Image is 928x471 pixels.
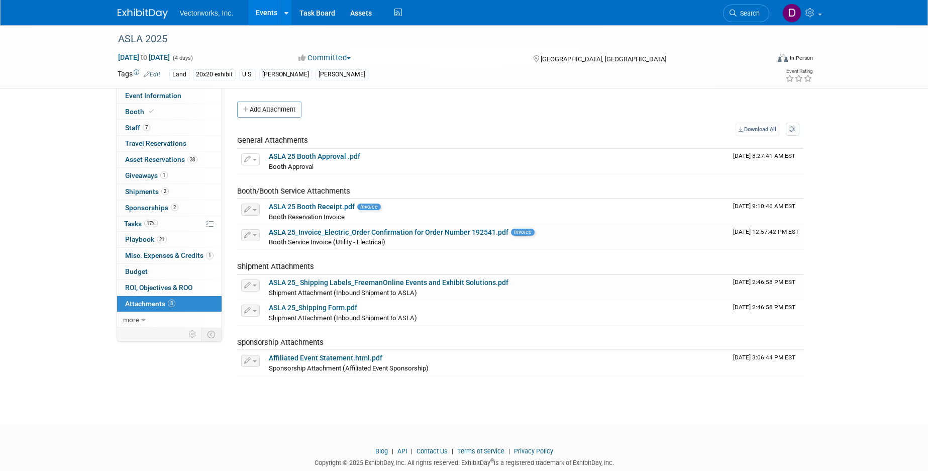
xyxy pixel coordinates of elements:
span: Booth Approval [269,163,314,170]
a: Shipments2 [117,184,222,200]
div: [PERSON_NAME] [316,69,368,80]
span: Booth/Booth Service Attachments [237,186,350,196]
a: Misc. Expenses & Credits1 [117,248,222,263]
td: Personalize Event Tab Strip [184,328,201,341]
span: Upload Timestamp [733,152,795,159]
td: Upload Timestamp [729,225,803,250]
span: Attachments [125,300,175,308]
div: 20x20 exhibit [193,69,236,80]
span: Invoice [511,229,535,235]
span: 2 [161,187,169,195]
span: Upload Timestamp [733,304,795,311]
span: General Attachments [237,136,308,145]
div: U.S. [239,69,256,80]
a: ROI, Objectives & ROO [117,280,222,296]
span: Invoice [357,204,381,210]
td: Upload Timestamp [729,350,803,375]
span: Sponsorship Attachment (Affiliated Event Sponsorship) [269,364,429,372]
span: Giveaways [125,171,168,179]
a: Event Information [117,88,222,104]
span: 2 [171,204,178,211]
span: ROI, Objectives & ROO [125,284,192,292]
span: to [139,53,149,61]
td: Upload Timestamp [729,275,803,300]
span: 38 [187,156,197,163]
span: Travel Reservations [125,139,186,147]
span: Booth [125,108,156,116]
span: Sponsorship Attachments [237,338,324,347]
span: Vectorworks, Inc. [180,9,234,17]
td: Upload Timestamp [729,199,803,224]
img: Format-Inperson.png [778,54,788,62]
a: Playbook21 [117,232,222,247]
div: ASLA 2025 [115,30,754,48]
a: Search [723,5,769,22]
a: Attachments8 [117,296,222,312]
span: | [389,447,396,455]
span: (4 days) [172,55,193,61]
span: Playbook [125,235,167,243]
span: [GEOGRAPHIC_DATA], [GEOGRAPHIC_DATA] [541,55,666,63]
span: Event Information [125,91,181,100]
span: more [123,316,139,324]
a: API [397,447,407,455]
a: Blog [375,447,388,455]
a: Travel Reservations [117,136,222,151]
span: Booth Reservation Invoice [269,213,345,221]
a: Budget [117,264,222,279]
span: Shipment Attachment (Inbound Shipment to ASLA) [269,314,417,322]
span: 7 [143,124,150,131]
span: | [408,447,415,455]
a: ASLA 25_ Shipping Labels_FreemanOnline Events and Exhibit Solutions.pdf [269,278,508,287]
sup: ® [490,458,494,463]
td: Upload Timestamp [729,149,803,174]
span: 21 [157,236,167,243]
span: | [506,447,512,455]
div: In-Person [789,54,813,62]
a: Contact Us [417,447,448,455]
button: Add Attachment [237,102,301,118]
td: Toggle Event Tabs [201,328,222,341]
span: 1 [160,171,168,179]
span: Tasks [124,220,158,228]
span: [DATE] [DATE] [118,53,170,62]
span: Upload Timestamp [733,228,799,235]
span: Upload Timestamp [733,203,795,210]
span: Staff [125,124,150,132]
a: ASLA 25 Booth Approval .pdf [269,152,360,160]
span: 8 [168,300,175,307]
a: ASLA 25 Booth Receipt.pdf [269,203,355,211]
button: Committed [295,53,355,63]
img: Don Hall [782,4,801,23]
a: Sponsorships2 [117,200,222,216]
span: Asset Reservations [125,155,197,163]
span: 17% [144,220,158,227]
img: ExhibitDay [118,9,168,19]
span: Misc. Expenses & Credits [125,251,214,259]
a: Privacy Policy [514,447,553,455]
a: Asset Reservations38 [117,152,222,167]
td: Upload Timestamp [729,300,803,325]
span: Sponsorships [125,204,178,212]
a: Tasks17% [117,216,222,232]
a: Booth [117,104,222,120]
span: Shipments [125,187,169,196]
a: Affiliated Event Statement.html.pdf [269,354,382,362]
div: Event Rating [785,69,812,74]
a: Edit [144,71,160,78]
a: Download All [736,123,779,136]
span: | [449,447,456,455]
span: Upload Timestamp [733,354,795,361]
div: Land [169,69,189,80]
a: Giveaways1 [117,168,222,183]
a: Staff7 [117,120,222,136]
a: Terms of Service [457,447,504,455]
span: Upload Timestamp [733,278,795,286]
i: Booth reservation complete [149,109,154,114]
td: Tags [118,69,160,80]
a: more [117,312,222,328]
div: Event Format [710,52,813,67]
div: [PERSON_NAME] [259,69,312,80]
span: Booth Service Invoice (Utility - Electrical) [269,238,385,246]
a: ASLA 25_Shipping Form.pdf [269,304,357,312]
